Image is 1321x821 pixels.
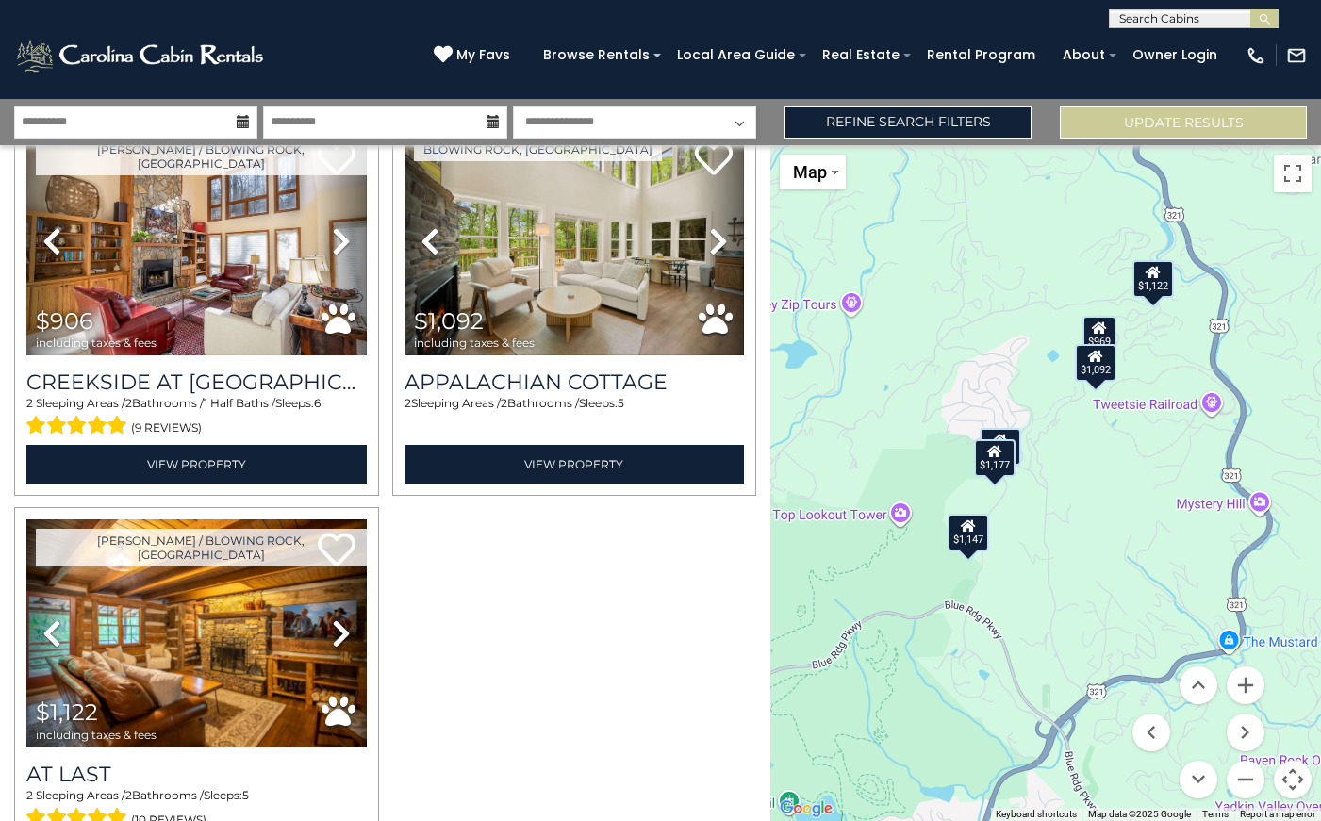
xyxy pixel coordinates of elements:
span: including taxes & fees [36,337,157,349]
img: thumbnail_168625183.jpeg [405,128,745,356]
a: View Property [405,445,745,484]
span: 2 [125,788,132,802]
button: Zoom out [1227,761,1264,798]
h3: Creekside at Yonahlossee [26,369,367,395]
span: 5 [618,396,624,410]
button: Change map style [780,155,846,189]
a: At Last [26,762,367,787]
a: Browse Rentals [534,41,659,70]
a: Real Estate [813,41,909,70]
img: Google [775,796,837,821]
a: [PERSON_NAME] / Blowing Rock, [GEOGRAPHIC_DATA] [36,529,367,566]
div: $1,147 [948,513,989,550]
a: Report a map error [1240,809,1315,819]
div: $1,177 [974,438,1016,476]
button: Map camera controls [1274,761,1312,798]
span: 6 [314,396,321,410]
span: 2 [26,788,33,802]
div: Sleeping Areas / Bathrooms / Sleeps: [26,395,367,440]
a: Creekside at [GEOGRAPHIC_DATA] [26,369,367,395]
button: Zoom in [1227,666,1264,704]
button: Move down [1180,761,1217,798]
a: Terms [1202,809,1229,819]
a: Local Area Guide [668,41,804,70]
div: Sleeping Areas / Bathrooms / Sleeps: [405,395,745,440]
button: Move up [1180,666,1217,704]
span: 5 [242,788,249,802]
span: 1 Half Baths / [204,396,275,410]
span: Map data ©2025 Google [1088,809,1191,819]
div: $1,122 [1132,259,1174,297]
span: 2 [26,396,33,410]
button: Move left [1132,714,1170,751]
span: 2 [125,396,132,410]
a: Add to favorites [695,140,733,180]
button: Toggle fullscreen view [1274,155,1312,192]
a: My Favs [434,45,515,66]
div: $969 [1082,315,1116,353]
span: Map [793,162,827,182]
a: [PERSON_NAME] / Blowing Rock, [GEOGRAPHIC_DATA] [36,138,367,175]
img: thumbnail_164708961.jpeg [26,519,367,747]
span: including taxes & fees [414,337,535,349]
span: including taxes & fees [36,729,157,741]
button: Move right [1227,714,1264,751]
a: Blowing Rock, [GEOGRAPHIC_DATA] [414,138,662,161]
img: White-1-2.png [14,37,269,74]
span: $1,122 [36,698,98,726]
span: (9 reviews) [131,416,202,440]
a: Open this area in Google Maps (opens a new window) [775,796,837,821]
span: My Favs [456,45,510,65]
button: Keyboard shortcuts [996,808,1077,821]
a: Rental Program [917,41,1045,70]
div: $1,092 [1075,343,1116,381]
a: Appalachian Cottage [405,369,745,395]
span: 2 [501,396,507,410]
span: 2 [405,396,411,410]
a: Owner Login [1123,41,1227,70]
img: mail-regular-white.png [1286,45,1307,66]
a: View Property [26,445,367,484]
div: $1,581 [980,428,1021,466]
button: Update Results [1060,106,1307,139]
a: Refine Search Filters [784,106,1032,139]
img: phone-regular-white.png [1246,45,1266,66]
img: thumbnail_163275299.jpeg [26,128,367,356]
span: $906 [36,307,93,335]
a: About [1053,41,1115,70]
span: $1,092 [414,307,484,335]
